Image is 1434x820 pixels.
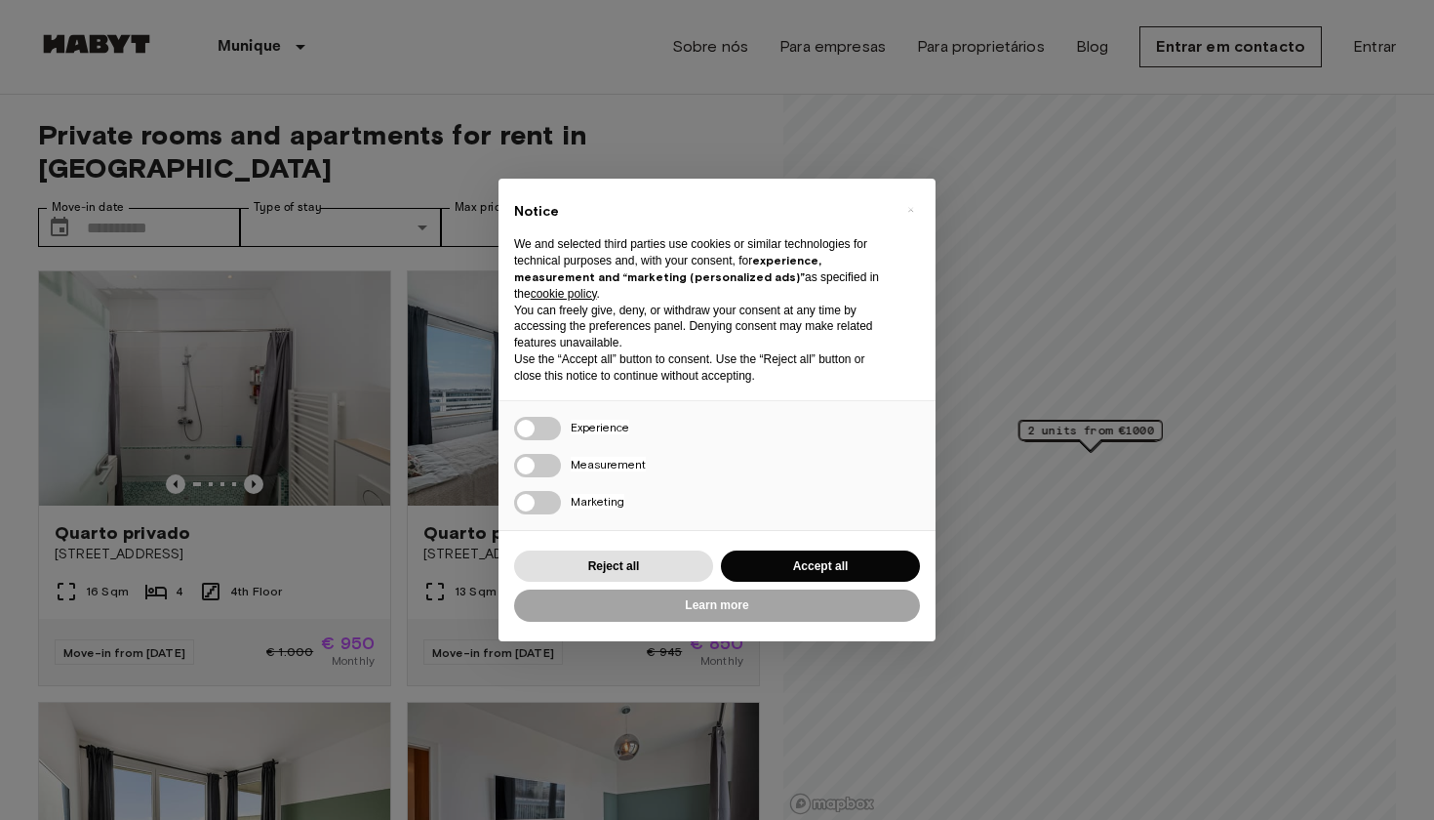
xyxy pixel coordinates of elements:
[571,494,624,509] span: Marketing
[571,457,646,471] span: Measurement
[514,303,889,351] p: You can freely give, deny, or withdraw your consent at any time by accessing the preferences pane...
[514,351,889,385] p: Use the “Accept all” button to consent. Use the “Reject all” button or close this notice to conti...
[514,551,713,583] button: Reject all
[571,420,629,434] span: Experience
[531,287,597,301] a: cookie policy
[514,202,889,222] h2: Notice
[514,590,920,622] button: Learn more
[721,551,920,583] button: Accept all
[907,198,914,222] span: ×
[514,236,889,302] p: We and selected third parties use cookies or similar technologies for technical purposes and, wit...
[514,253,821,284] strong: experience, measurement and “marketing (personalized ads)”
[895,194,926,225] button: Close this notice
